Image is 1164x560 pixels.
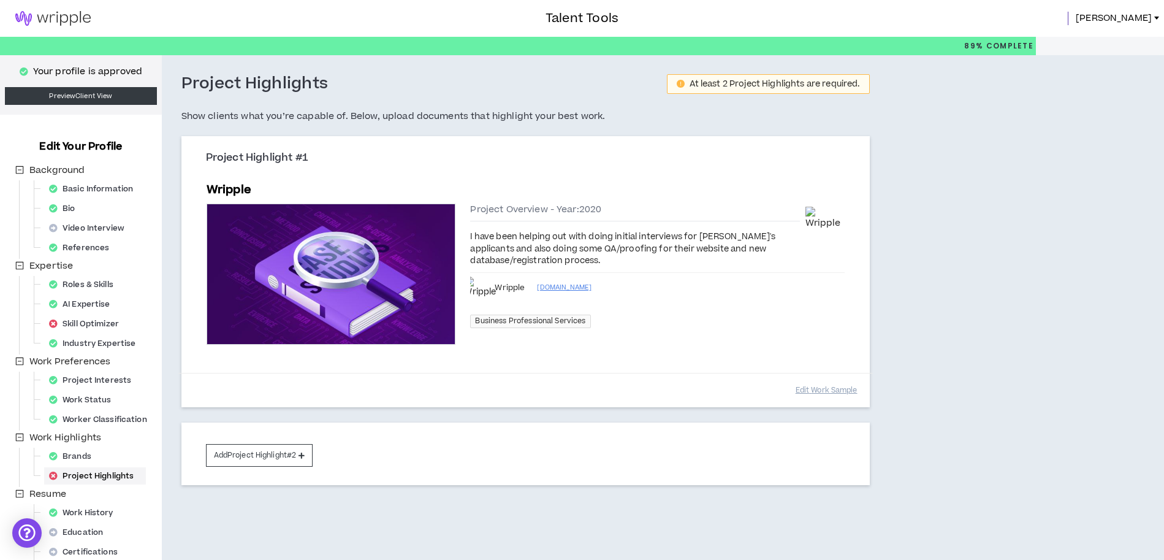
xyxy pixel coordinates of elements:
img: Wripple [805,207,845,230]
span: Expertise [27,259,75,274]
div: Wripple wripple.com [464,277,496,299]
div: AI Expertise [44,296,123,313]
span: Work Preferences [29,355,110,368]
img: Wripple [464,277,496,299]
a: [DOMAIN_NAME] [537,282,844,294]
div: References [44,239,121,256]
span: [PERSON_NAME] [1076,12,1152,25]
span: Background [27,163,87,178]
div: Video Interview [44,220,137,237]
div: Skill Optimizer [44,315,131,332]
h3: Project Highlights [181,74,329,94]
span: Complete [983,40,1033,52]
p: 89% [964,37,1033,55]
div: Industry Expertise [44,335,148,352]
span: exclamation-circle [677,80,685,88]
div: Project Interests [44,372,143,389]
button: Edit Work Sample [796,380,858,401]
div: Worker Classification [44,411,159,428]
span: minus-square [15,166,24,174]
span: Work Highlights [29,431,101,444]
h3: Edit Your Profile [34,139,127,154]
div: Basic Information [44,180,145,198]
a: PreviewClient View [5,87,157,105]
span: minus-square [15,489,24,498]
span: minus-square [15,433,24,442]
span: Wripple [495,283,525,293]
div: Open Intercom Messenger [12,518,42,548]
div: I have been helping out with doing initial interviews for [PERSON_NAME]'s applicants and also doi... [470,231,844,267]
span: Resume [29,488,66,501]
h5: Wripple [207,182,251,199]
div: Work History [44,504,126,521]
span: Work Preferences [27,355,113,369]
span: Background [29,164,85,177]
span: Resume [27,487,69,502]
div: Roles & Skills [44,276,126,293]
div: Education [44,524,115,541]
div: At least 2 Project Highlights are required. [690,80,860,88]
img: project-case-studies-default.jpeg [207,204,455,344]
h3: Project Highlight #1 [206,152,854,165]
span: Expertise [29,259,73,272]
div: Project Highlights [44,467,146,485]
span: Work Highlights [27,431,104,445]
h5: Show clients what you’re capable of. Below, upload documents that highlight your best work. [181,109,870,124]
div: Bio [44,200,88,217]
span: minus-square [15,261,24,270]
div: Work Status [44,391,123,408]
h3: Talent Tools [546,9,618,28]
button: AddProject Highlight#2 [206,444,313,467]
p: Your profile is approved [33,65,142,79]
span: Project Overview - Year: 2020 [470,204,601,216]
span: minus-square [15,357,24,366]
div: Brands [44,448,104,465]
span: Business Professional Services [470,315,590,328]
